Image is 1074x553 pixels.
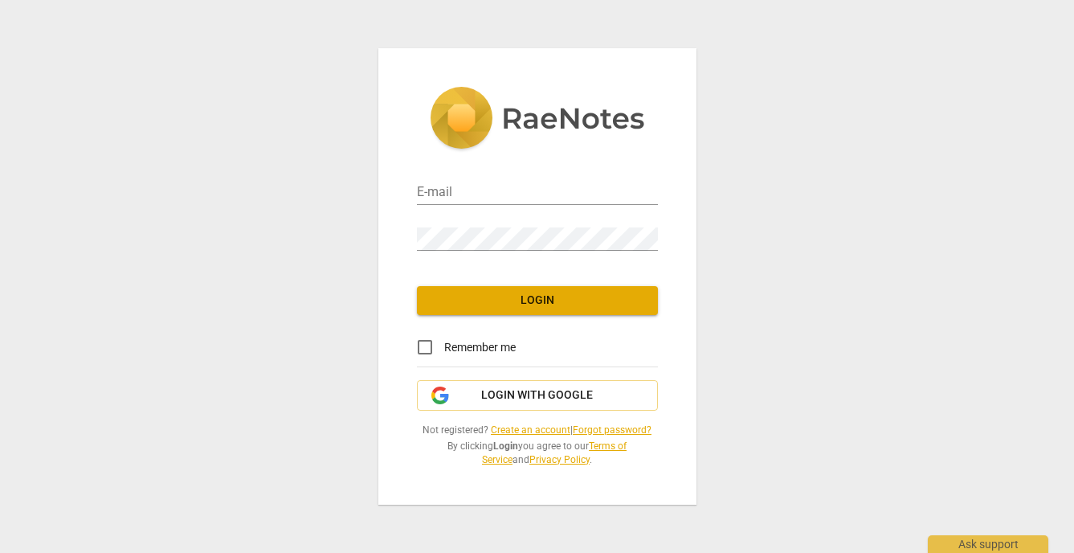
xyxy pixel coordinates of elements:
[417,286,658,315] button: Login
[573,424,651,436] a: Forgot password?
[430,87,645,153] img: 5ac2273c67554f335776073100b6d88f.svg
[482,440,627,465] a: Terms of Service
[928,535,1048,553] div: Ask support
[430,293,645,309] span: Login
[491,424,570,436] a: Create an account
[444,339,516,356] span: Remember me
[529,454,590,465] a: Privacy Policy
[493,440,518,452] b: Login
[481,387,593,403] span: Login with Google
[417,424,658,437] span: Not registered? |
[417,440,658,466] span: By clicking you agree to our and .
[417,380,658,411] button: Login with Google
